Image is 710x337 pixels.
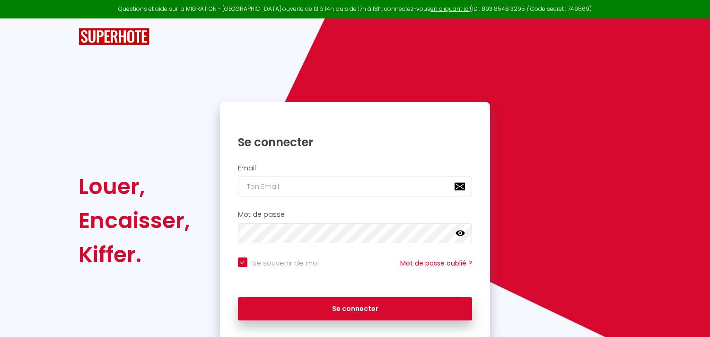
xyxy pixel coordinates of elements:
[430,5,470,13] a: en cliquant ici
[400,258,472,268] a: Mot de passe oublié ?
[238,164,473,172] h2: Email
[238,211,473,219] h2: Mot de passe
[79,169,190,204] div: Louer,
[238,297,473,321] button: Se connecter
[79,28,149,45] img: SuperHote logo
[238,135,473,150] h1: Se connecter
[79,238,190,272] div: Kiffer.
[79,204,190,238] div: Encaisser,
[238,177,473,196] input: Ton Email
